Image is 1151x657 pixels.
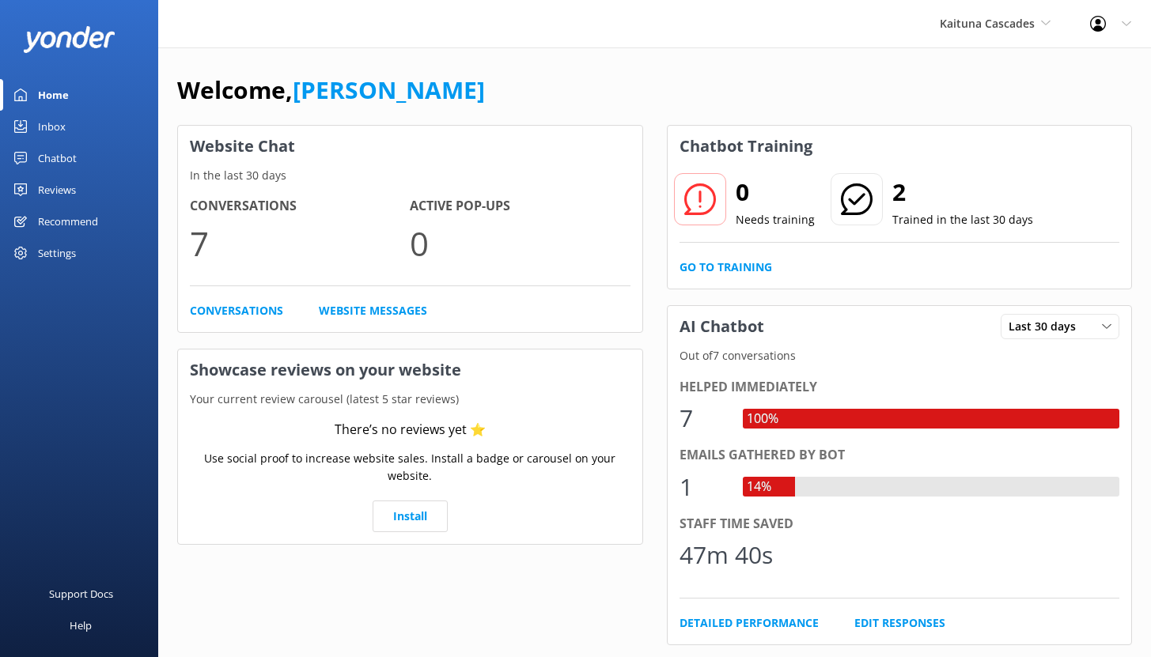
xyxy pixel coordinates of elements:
[743,409,782,429] div: 100%
[178,167,642,184] p: In the last 30 days
[680,259,772,276] a: Go to Training
[680,514,1120,534] div: Staff time saved
[178,391,642,408] p: Your current review carousel (latest 5 star reviews)
[38,79,69,111] div: Home
[190,196,410,217] h4: Conversations
[49,578,113,610] div: Support Docs
[736,173,815,211] h2: 0
[190,217,410,270] p: 7
[680,399,727,437] div: 7
[892,211,1033,228] p: Trained in the last 30 days
[736,211,815,228] p: Needs training
[38,237,76,269] div: Settings
[410,217,630,270] p: 0
[680,614,819,632] a: Detailed Performance
[178,349,642,391] h3: Showcase reviews on your website
[319,302,427,319] a: Website Messages
[680,445,1120,466] div: Emails gathered by bot
[680,468,727,506] div: 1
[335,420,486,440] div: There’s no reviews yet ⭐
[38,111,66,142] div: Inbox
[24,26,115,52] img: yonder-white-logo.png
[940,16,1035,31] span: Kaituna Cascades
[38,206,98,237] div: Recommend
[38,142,77,174] div: Chatbot
[293,74,485,106] a: [PERSON_NAME]
[668,126,824,167] h3: Chatbot Training
[680,377,1120,398] div: Helped immediately
[743,477,775,497] div: 14%
[410,196,630,217] h4: Active Pop-ups
[680,536,773,574] div: 47m 40s
[190,302,283,319] a: Conversations
[854,614,945,632] a: Edit Responses
[668,306,776,347] h3: AI Chatbot
[38,174,76,206] div: Reviews
[177,71,485,109] h1: Welcome,
[373,500,448,532] a: Install
[70,610,92,641] div: Help
[892,173,1033,211] h2: 2
[1009,318,1085,335] span: Last 30 days
[668,347,1132,364] p: Out of 7 conversations
[178,126,642,167] h3: Website Chat
[190,450,630,485] p: Use social proof to increase website sales. Install a badge or carousel on your website.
